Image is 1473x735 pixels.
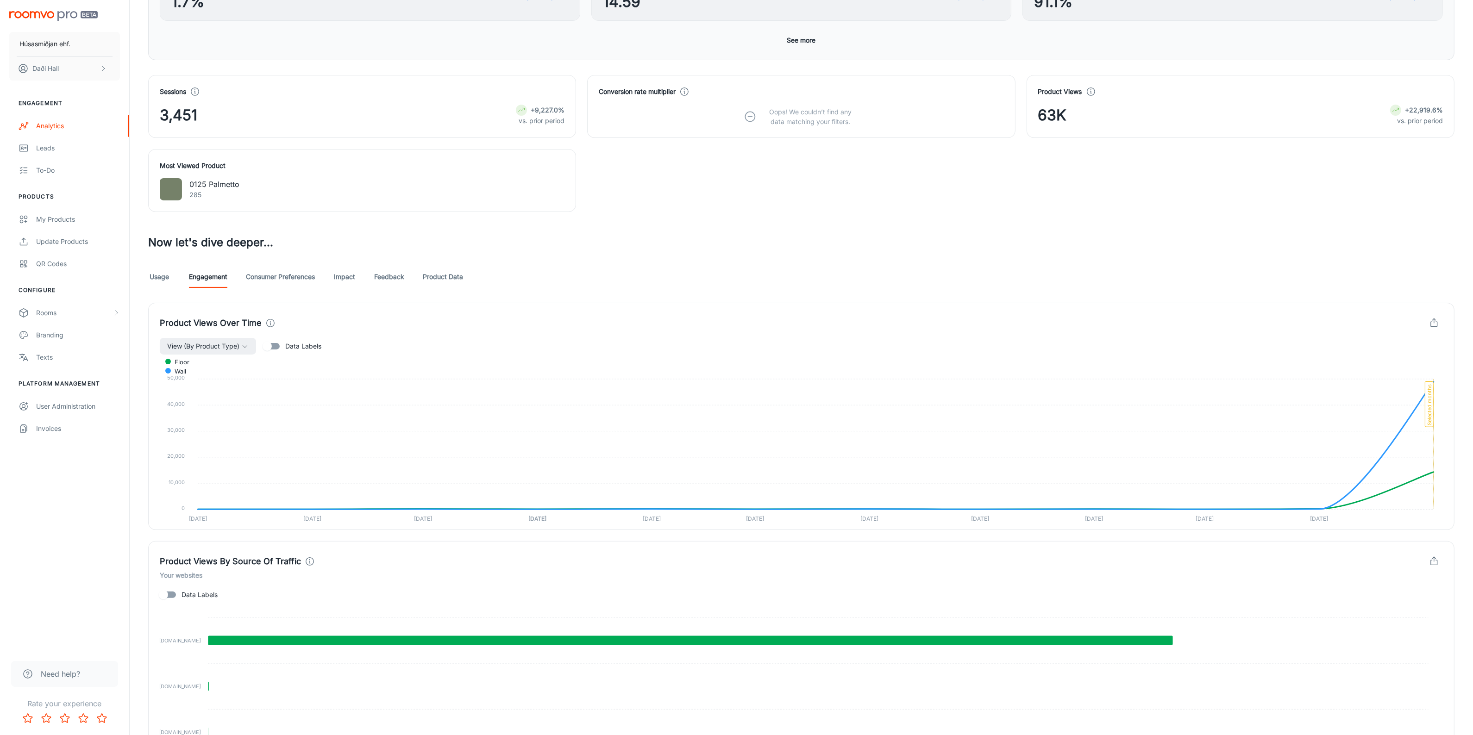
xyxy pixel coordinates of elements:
[56,709,74,728] button: Rate 3 star
[19,39,70,49] p: Húsasmiðjan ehf.
[414,516,432,523] tspan: [DATE]
[528,516,546,523] tspan: [DATE]
[1038,104,1067,126] span: 63K
[1196,516,1214,523] tspan: [DATE]
[36,308,113,318] div: Rooms
[160,317,262,330] h4: Product Views Over Time
[36,330,120,340] div: Branding
[167,427,185,433] tspan: 30,000
[36,259,120,269] div: QR Codes
[167,453,185,459] tspan: 20,000
[9,56,120,81] button: Daði Hall
[19,709,37,728] button: Rate 1 star
[167,341,239,352] span: View (By Product Type)
[423,266,463,288] a: Product Data
[516,116,564,126] p: vs. prior period
[32,63,59,74] p: Daði Hall
[182,505,185,511] tspan: 0
[643,516,661,523] tspan: [DATE]
[160,338,256,355] button: View (By Product Type)
[285,341,321,351] span: Data Labels
[374,266,404,288] a: Feedback
[1038,87,1082,97] h4: Product Views
[36,214,120,224] div: My Products
[9,32,120,56] button: Húsasmiðjan ehf.
[169,479,185,486] tspan: 10,000
[1310,516,1329,523] tspan: [DATE]
[36,352,120,362] div: Texts
[160,87,186,97] h4: Sessions
[36,401,120,411] div: User Administration
[762,107,859,126] p: Oops! We couldn’t find any data matching your filters.
[784,32,820,49] button: See more
[9,11,98,21] img: Roomvo PRO Beta
[167,401,185,407] tspan: 40,000
[189,266,227,288] a: Engagement
[189,179,239,190] p: 0125 Palmetto
[160,104,197,126] span: 3,451
[333,266,356,288] a: Impact
[599,87,676,97] h4: Conversion rate multiplier
[971,516,989,523] tspan: [DATE]
[159,683,201,690] tspan: [DOMAIN_NAME]
[746,516,764,523] tspan: [DATE]
[1405,106,1443,114] strong: +22,919.6%
[36,237,120,247] div: Update Products
[36,424,120,434] div: Invoices
[168,358,189,366] span: Floor
[167,375,185,381] tspan: 50,000
[189,516,207,523] tspan: [DATE]
[160,161,564,171] h4: Most Viewed Product
[93,709,111,728] button: Rate 5 star
[531,106,564,114] strong: +9,227.0%
[7,698,122,709] p: Rate your experience
[160,570,1443,580] h6: Your websites
[182,590,218,600] span: Data Labels
[41,668,80,679] span: Need help?
[189,190,239,200] p: 285
[1085,516,1103,523] tspan: [DATE]
[246,266,315,288] a: Consumer Preferences
[37,709,56,728] button: Rate 2 star
[160,555,301,568] h4: Product Views By Source Of Traffic
[1390,116,1443,126] p: vs. prior period
[36,165,120,175] div: To-do
[148,266,170,288] a: Usage
[168,367,186,375] span: Wall
[159,637,201,644] tspan: [DOMAIN_NAME]
[36,143,120,153] div: Leads
[860,516,878,523] tspan: [DATE]
[74,709,93,728] button: Rate 4 star
[160,178,182,200] img: 0125 Palmetto
[36,121,120,131] div: Analytics
[148,234,1454,251] h3: Now let's dive deeper...
[303,516,321,523] tspan: [DATE]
